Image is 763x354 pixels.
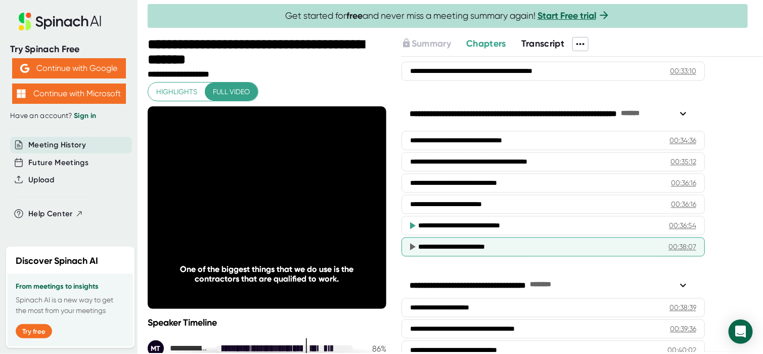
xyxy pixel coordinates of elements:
[668,242,696,252] div: 00:38:07
[16,295,125,316] p: Spinach AI is a new way to get the most from your meetings
[669,303,696,313] div: 00:38:39
[466,38,506,49] span: Chapters
[670,66,696,76] div: 00:33:10
[12,58,126,78] button: Continue with Google
[285,10,610,22] span: Get started for and never miss a meeting summary again!
[466,37,506,51] button: Chapters
[521,38,565,49] span: Transcript
[670,324,696,334] div: 00:39:36
[16,324,52,338] button: Try free
[537,10,596,21] a: Start Free trial
[213,86,250,98] span: Full video
[28,139,86,151] button: Meeting History
[16,254,98,268] h2: Discover Spinach AI
[28,174,54,186] button: Upload
[10,111,127,121] div: Have an account?
[670,157,696,167] div: 00:35:12
[156,86,197,98] span: Highlights
[669,136,696,146] div: 00:34:36
[346,10,363,21] b: free
[12,84,126,104] button: Continue with Microsoft
[671,200,696,210] div: 00:36:16
[205,83,258,101] button: Full video
[148,83,205,101] button: Highlights
[148,317,386,328] div: Speaker Timeline
[28,208,83,220] button: Help Center
[401,37,466,51] div: Upgrade to access
[16,283,125,291] h3: From meetings to insights
[20,64,29,73] img: Aehbyd4JwY73AAAAAElFTkSuQmCC
[729,320,753,344] div: Open Intercom Messenger
[671,178,696,188] div: 00:36:16
[74,111,96,120] a: Sign in
[171,264,362,284] div: One of the biggest things that we do use is the contractors that are qualified to work.
[10,44,127,55] div: Try Spinach Free
[521,37,565,51] button: Transcript
[401,37,451,51] button: Summary
[412,38,451,49] span: Summary
[28,157,88,169] button: Future Meetings
[669,221,696,231] div: 00:36:54
[361,344,386,353] div: 86 %
[28,208,73,220] span: Help Center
